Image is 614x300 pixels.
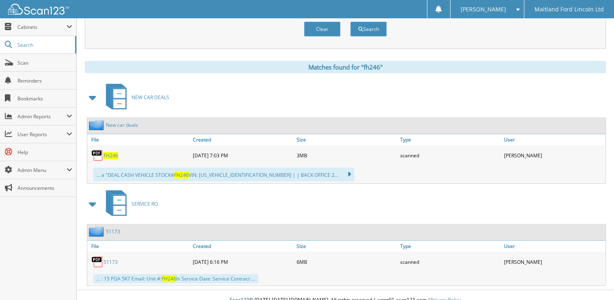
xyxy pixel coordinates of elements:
a: File [87,134,191,145]
a: FH246 [103,152,118,159]
img: scan123-logo-white.svg [8,4,69,15]
span: Announcements [17,185,72,191]
div: ... : 15 PGA 5K7 Email: Unit #: In Service Date: Service Contract ... [93,274,258,283]
div: ... a "DEAL CASH VEHICLE STOCK# VIN: [US_VEHICLE_IDENTIFICATION_NUMBER] | | BACK OFFICE 2... [93,167,354,181]
img: folder2.png [89,226,106,237]
div: [PERSON_NAME] [502,254,605,270]
iframe: Chat Widget [573,261,614,300]
div: scanned [398,254,502,270]
img: PDF.png [91,256,103,268]
a: Size [295,241,398,252]
span: Cabinets [17,24,67,30]
span: FH246 [162,275,176,282]
img: folder2.png [89,120,106,130]
div: [PERSON_NAME] [502,147,605,163]
span: Scan [17,59,72,66]
div: scanned [398,147,502,163]
div: 6MB [295,254,398,270]
span: FH246 [174,172,189,178]
a: Size [295,134,398,145]
a: File [87,241,191,252]
span: User Reports [17,131,67,138]
span: [PERSON_NAME] [461,7,506,12]
a: Type [398,241,502,252]
span: Admin Menu [17,167,67,174]
span: Search [17,41,71,48]
button: Clear [304,22,340,37]
a: Type [398,134,502,145]
span: Maitland Ford Lincoln Ltd [534,7,604,12]
a: Created [191,134,294,145]
div: [DATE] 6:16 PM [191,254,294,270]
a: New car deals [106,122,138,128]
button: Search [350,22,387,37]
a: 51173 [106,228,120,235]
a: User [502,241,605,252]
span: NEW CAR DEALS [131,94,169,101]
img: PDF.png [91,149,103,161]
a: User [502,134,605,145]
div: Matches found for "fh246" [85,61,606,73]
span: Help [17,149,72,156]
span: Bookmarks [17,95,72,102]
a: Created [191,241,294,252]
div: [DATE] 7:03 PM [191,147,294,163]
div: 3MB [295,147,398,163]
a: 51173 [103,259,118,265]
a: NEW CAR DEALS [101,81,169,113]
span: Reminders [17,77,72,84]
a: SERVICE RO [101,188,158,220]
span: SERVICE RO [131,200,158,207]
span: Admin Reports [17,113,67,120]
